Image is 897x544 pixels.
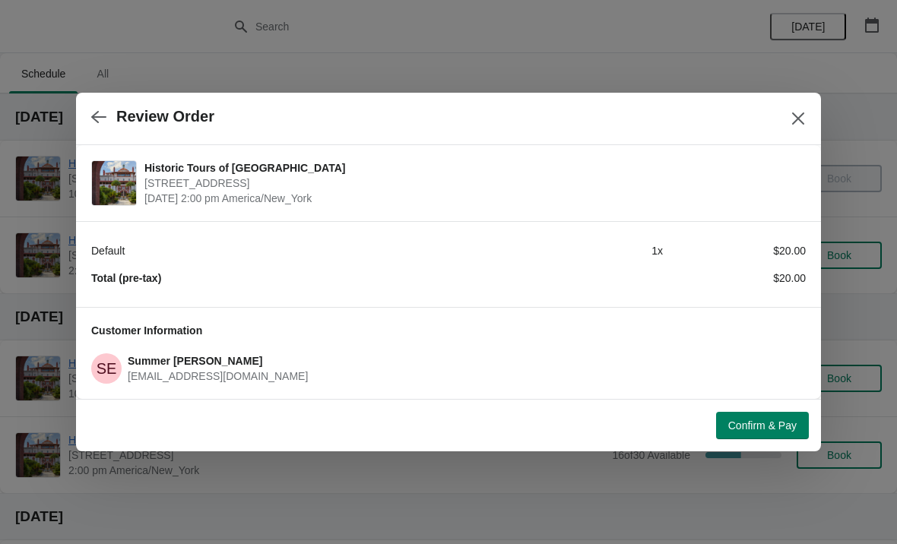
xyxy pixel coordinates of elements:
span: Historic Tours of [GEOGRAPHIC_DATA] [144,160,798,176]
h2: Review Order [116,108,214,125]
button: Confirm & Pay [716,412,809,439]
strong: Total (pre-tax) [91,272,161,284]
span: [EMAIL_ADDRESS][DOMAIN_NAME] [128,370,308,382]
div: $20.00 [663,243,806,258]
div: Default [91,243,520,258]
span: Summer [PERSON_NAME] [128,355,262,367]
span: [DATE] 2:00 pm America/New_York [144,191,798,206]
span: [STREET_ADDRESS] [144,176,798,191]
div: $20.00 [663,270,806,286]
span: Customer Information [91,324,202,337]
span: Confirm & Pay [728,419,797,432]
text: SE [97,360,117,377]
div: 1 x [520,243,663,258]
span: Summer [91,353,122,384]
img: Historic Tours of Flagler College | 74 King Street, St. Augustine, FL, USA | October 3 | 2:00 pm ... [92,161,136,205]
button: Close [784,105,812,132]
